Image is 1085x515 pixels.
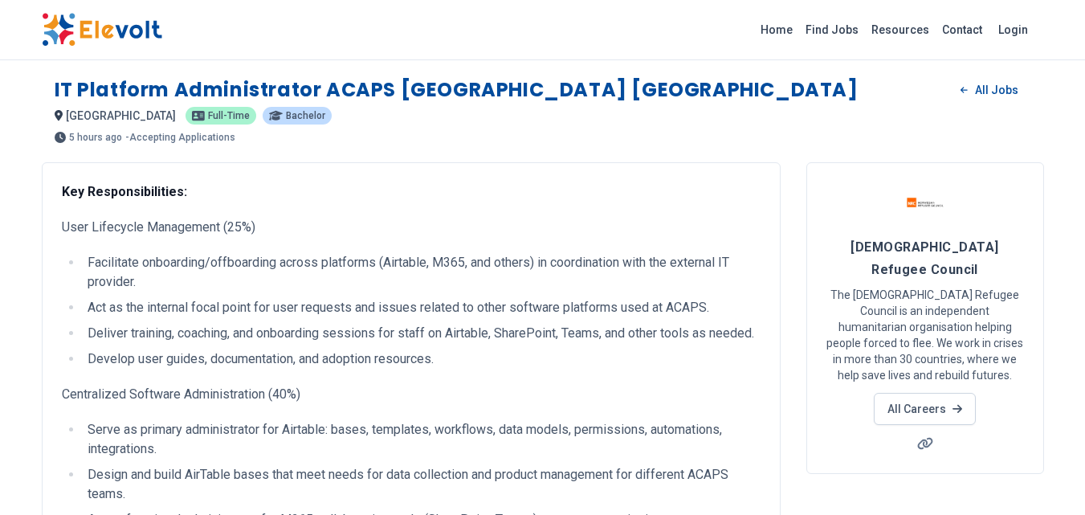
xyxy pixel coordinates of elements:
p: The [DEMOGRAPHIC_DATA] Refugee Council is an independent humanitarian organisation helping people... [826,287,1024,383]
a: Resources [865,17,936,43]
li: Design and build AirTable bases that meet needs for data collection and product management for di... [83,465,761,504]
a: Home [754,17,799,43]
a: Contact [936,17,989,43]
p: Centralized Software Administration (40%) [62,385,761,404]
li: Act as the internal focal point for user requests and issues related to other software platforms ... [83,298,761,317]
strong: Key Responsibilities: [62,184,187,199]
img: Elevolt [42,13,162,47]
a: Login [989,14,1038,46]
a: All Jobs [948,78,1030,102]
li: Deliver training, coaching, and onboarding sessions for staff on Airtable, SharePoint, Teams, and... [83,324,761,343]
p: User Lifecycle Management (25%) [62,218,761,237]
h1: IT Platform Administrator ACAPS [GEOGRAPHIC_DATA] [GEOGRAPHIC_DATA] [55,77,859,103]
span: 5 hours ago [69,133,122,142]
span: Full-time [208,111,250,121]
a: Find Jobs [799,17,865,43]
span: [GEOGRAPHIC_DATA] [66,109,176,122]
span: [DEMOGRAPHIC_DATA] Refugee Council [850,239,998,277]
span: Bachelor [286,111,325,121]
li: Serve as primary administrator for Airtable: bases, templates, workflows, data models, permission... [83,420,761,459]
img: Norwegian Refugee Council [905,182,945,223]
p: - Accepting Applications [125,133,235,142]
a: All Careers [874,393,976,425]
li: Facilitate onboarding/offboarding across platforms (Airtable, M365, and others) in coordination w... [83,253,761,292]
li: Develop user guides, documentation, and adoption resources. [83,349,761,369]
